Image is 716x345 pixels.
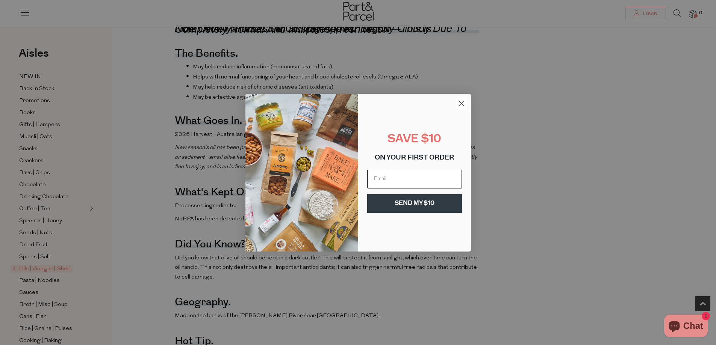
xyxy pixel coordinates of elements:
button: SEND MY $10 [367,194,462,213]
img: 8150f546-27cf-4737-854f-2b4f1cdd6266.png [245,94,358,252]
inbox-online-store-chat: Shopify online store chat [662,315,710,339]
input: Email [367,170,462,188]
span: SAVE $10 [388,134,441,145]
span: ON YOUR FIRST ORDER [375,155,454,161]
button: Close dialog [455,97,468,110]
